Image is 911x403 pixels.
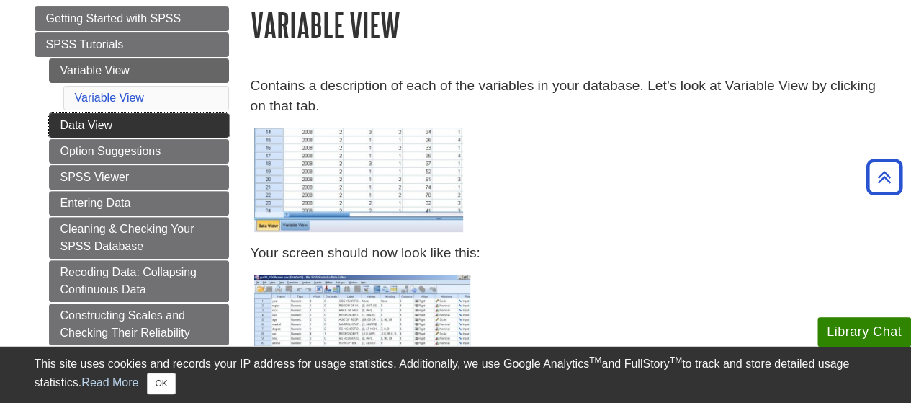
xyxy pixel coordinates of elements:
div: This site uses cookies and records your IP address for usage statistics. Additionally, we use Goo... [35,355,877,394]
a: SPSS Viewer [49,165,229,190]
a: SPSS Tutorials [35,32,229,57]
span: SPSS Tutorials [46,38,124,50]
button: Close [147,373,175,394]
a: Getting Started with SPSS [35,6,229,31]
sup: TM [589,355,601,366]
a: Variable View [75,92,144,104]
span: Getting Started with SPSS [46,12,181,25]
a: Data View [49,113,229,138]
a: Variable View [49,58,229,83]
a: Entering Data [49,191,229,216]
a: Option Suggestions [49,139,229,164]
a: Back to Top [861,167,907,187]
button: Library Chat [817,317,911,347]
p: Contains a description of each of the variables in your database. Let’s look at Variable View by ... [251,76,877,118]
p: Your screen should now look like this: [251,243,877,264]
a: Constructing Scales and Checking Their Reliability [49,304,229,345]
a: Recoding Data: Collapsing Continuous Data [49,260,229,302]
sup: TM [670,355,682,366]
a: Read More [81,376,138,389]
a: Cleaning & Checking Your SPSS Database [49,217,229,259]
h1: Variable View [251,6,877,43]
